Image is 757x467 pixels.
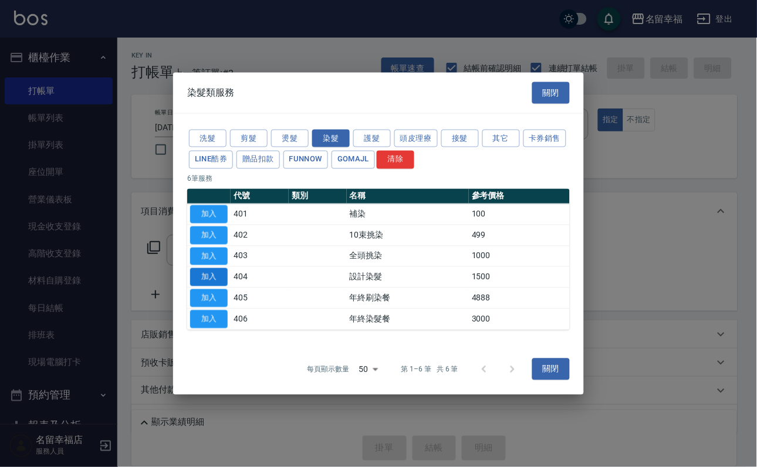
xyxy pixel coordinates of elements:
span: 染髮類服務 [187,87,234,99]
div: 50 [354,353,383,385]
button: 贈品扣款 [236,151,280,169]
button: 清除 [377,151,414,169]
button: 加入 [190,310,228,328]
button: 加入 [190,205,228,224]
button: 洗髮 [189,129,227,147]
td: 402 [231,225,289,246]
button: 關閉 [532,358,570,380]
td: 10束挑染 [347,225,469,246]
td: 401 [231,204,289,225]
td: 全頭挑染 [347,246,469,267]
button: 加入 [190,268,228,286]
td: 3000 [469,309,570,330]
button: 接髮 [441,129,479,147]
td: 年終刷染餐 [347,287,469,309]
button: 加入 [190,226,228,244]
td: 1500 [469,266,570,287]
button: 燙髮 [271,129,309,147]
button: LINE酷券 [189,151,233,169]
td: 4888 [469,287,570,309]
td: 補染 [347,204,469,225]
button: 加入 [190,289,228,307]
td: 404 [231,266,289,287]
th: 代號 [231,189,289,204]
td: 403 [231,246,289,267]
button: 關閉 [532,82,570,104]
button: 頭皮理療 [394,129,438,147]
button: 加入 [190,247,228,265]
button: 其它 [482,129,520,147]
button: FUNNOW [283,151,328,169]
p: 每頁顯示數量 [307,364,350,374]
button: 染髮 [312,129,350,147]
td: 405 [231,287,289,309]
th: 名稱 [347,189,469,204]
th: 參考價格 [469,189,570,204]
button: 護髮 [353,129,391,147]
p: 6 筆服務 [187,174,570,184]
td: 1000 [469,246,570,267]
button: 剪髮 [230,129,268,147]
td: 設計染髮 [347,266,469,287]
button: GOMAJL [332,151,375,169]
th: 類別 [289,189,347,204]
td: 406 [231,309,289,330]
td: 100 [469,204,570,225]
button: 卡券銷售 [523,129,567,147]
td: 年終染髮餐 [347,309,469,330]
p: 第 1–6 筆 共 6 筆 [401,364,458,374]
td: 499 [469,225,570,246]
